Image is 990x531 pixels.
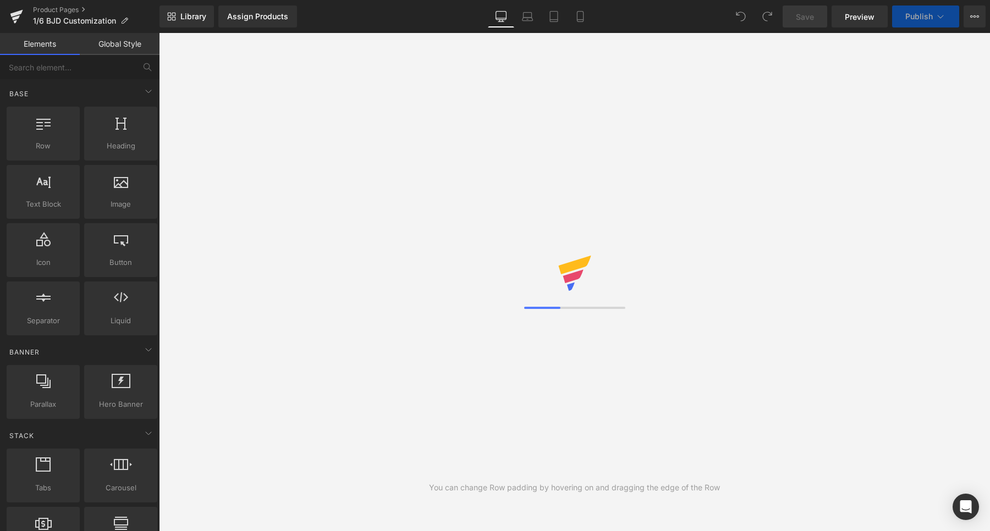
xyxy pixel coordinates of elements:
button: Undo [730,5,752,27]
span: Banner [8,347,41,357]
span: Parallax [10,399,76,410]
button: Redo [756,5,778,27]
div: Open Intercom Messenger [953,494,979,520]
a: Mobile [567,5,593,27]
span: Hero Banner [87,399,154,410]
span: Base [8,88,30,99]
a: New Library [159,5,214,27]
span: Icon [10,257,76,268]
span: Image [87,198,154,210]
span: Preview [845,11,875,23]
span: Publish [905,12,933,21]
div: You can change Row padding by hovering on and dragging the edge of the Row [429,482,720,494]
div: Assign Products [227,12,288,21]
span: Library [180,12,206,21]
span: Carousel [87,482,154,494]
span: Save [796,11,814,23]
span: Liquid [87,315,154,327]
span: 1/6 BJD Customization [33,16,116,25]
a: Tablet [541,5,567,27]
a: Desktop [488,5,514,27]
span: Heading [87,140,154,152]
a: Product Pages [33,5,159,14]
button: More [964,5,986,27]
span: Separator [10,315,76,327]
a: Preview [832,5,888,27]
a: Laptop [514,5,541,27]
span: Button [87,257,154,268]
span: Tabs [10,482,76,494]
a: Global Style [80,33,159,55]
span: Stack [8,430,35,441]
span: Row [10,140,76,152]
button: Publish [892,5,959,27]
span: Text Block [10,198,76,210]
